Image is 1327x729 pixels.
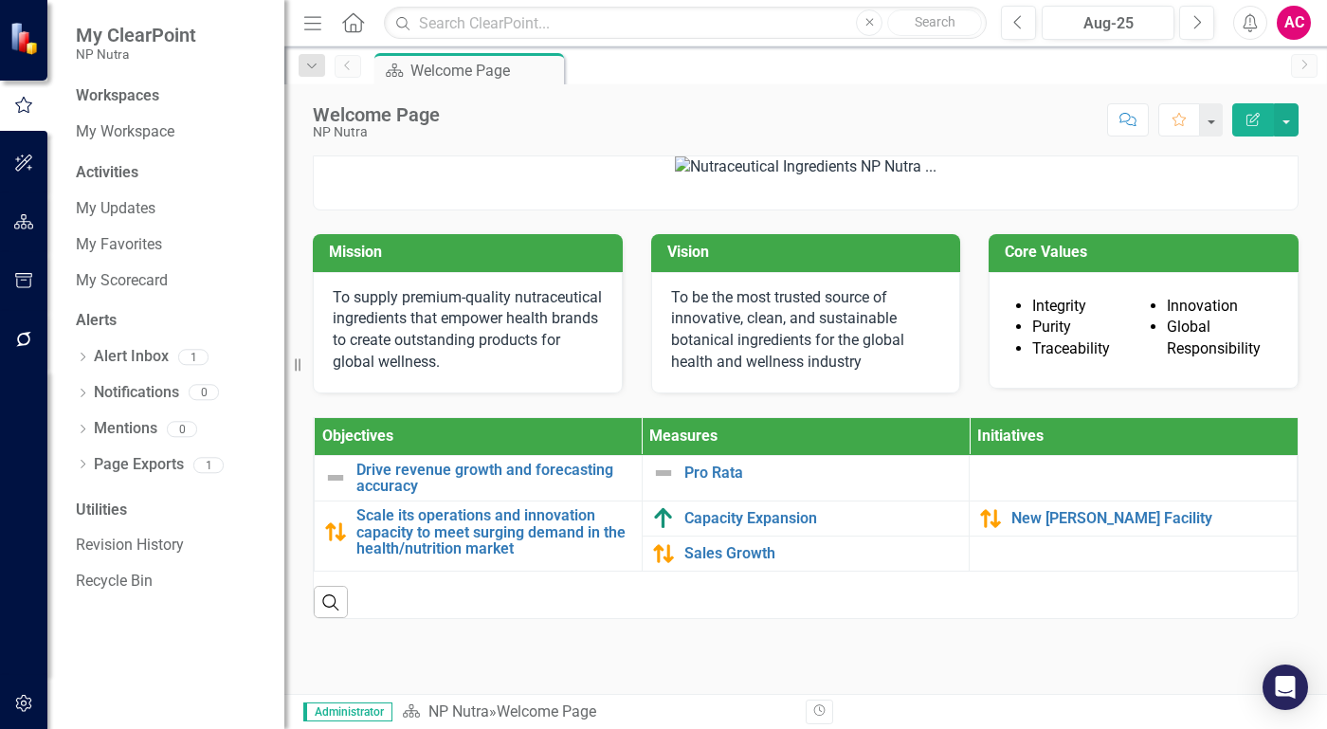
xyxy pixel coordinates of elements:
[1167,296,1273,318] li: Innovation
[970,501,1298,537] td: Double-Click to Edit Right Click for Context Menu
[76,234,265,256] a: My Favorites
[667,244,952,261] h3: Vision
[329,244,613,261] h3: Mission
[1032,296,1138,318] li: Integrity
[384,7,987,40] input: Search ClearPoint...
[1048,12,1168,35] div: Aug-25
[671,287,941,374] p: To be the most trusted source of innovative, clean, and sustainable botanical ingredients for the...
[1032,338,1138,360] li: Traceability
[94,346,169,368] a: Alert Inbox
[642,501,970,537] td: Double-Click to Edit Right Click for Context Menu
[652,507,675,530] img: Above Target
[887,9,982,36] button: Search
[76,571,265,592] a: Recycle Bin
[76,46,196,62] small: NP Nutra
[76,535,265,556] a: Revision History
[333,287,603,374] p: To supply premium-quality nutraceutical ingredients that empower health brands to create outstand...
[178,349,209,365] div: 1
[684,545,960,562] a: Sales Growth
[1011,510,1287,527] a: New [PERSON_NAME] Facility
[1042,6,1174,40] button: Aug-25
[402,702,791,723] div: »
[313,125,440,139] div: NP Nutra
[76,198,265,220] a: My Updates
[497,702,596,720] div: Welcome Page
[684,510,960,527] a: Capacity Expansion
[356,507,632,557] a: Scale its operations and innovation capacity to meet surging demand in the health/nutrition market
[642,537,970,572] td: Double-Click to Edit Right Click for Context Menu
[410,59,559,82] div: Welcome Page
[1167,317,1273,360] li: Global Responsibility
[76,24,196,46] span: My ClearPoint
[76,121,265,143] a: My Workspace
[642,455,970,501] td: Double-Click to Edit Right Click for Context Menu
[315,501,643,572] td: Double-Click to Edit Right Click for Context Menu
[76,85,159,107] div: Workspaces
[428,702,489,720] a: NP Nutra
[94,418,157,440] a: Mentions
[315,455,643,501] td: Double-Click to Edit Right Click for Context Menu
[94,454,184,476] a: Page Exports
[189,385,219,401] div: 0
[76,270,265,292] a: My Scorecard
[1263,665,1308,710] div: Open Intercom Messenger
[652,462,675,484] img: Not Defined
[915,14,955,29] span: Search
[76,162,265,184] div: Activities
[76,500,265,521] div: Utilities
[684,465,960,482] a: Pro Rata
[1032,317,1138,338] li: Purity
[193,457,224,473] div: 1
[167,421,197,437] div: 0
[324,520,347,543] img: Caution
[652,542,675,565] img: Caution
[356,462,632,495] a: Drive revenue growth and forecasting accuracy
[76,310,265,332] div: Alerts
[979,507,1002,530] img: Caution
[675,156,936,178] img: Nutraceutical Ingredients NP Nutra ...
[303,702,392,721] span: Administrator
[94,382,179,404] a: Notifications
[1277,6,1311,40] button: AC
[9,22,43,55] img: ClearPoint Strategy
[324,466,347,489] img: Not Defined
[313,104,440,125] div: Welcome Page
[1005,244,1289,261] h3: Core Values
